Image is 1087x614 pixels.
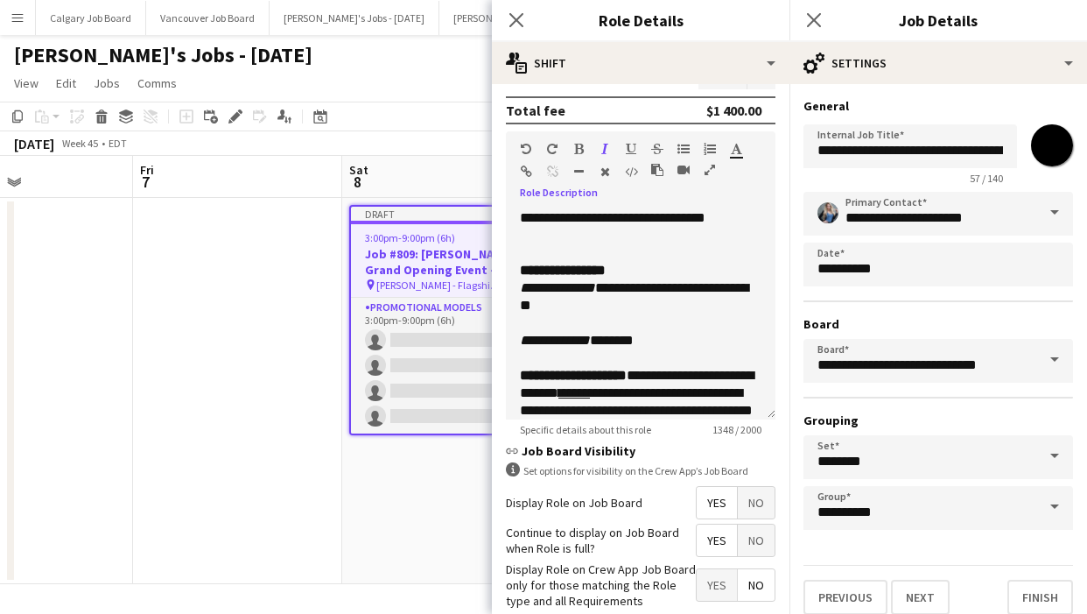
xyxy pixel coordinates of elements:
[789,9,1087,32] h3: Job Details
[14,75,39,91] span: View
[520,142,532,156] button: Undo
[697,487,737,519] span: Yes
[625,165,637,179] button: HTML Code
[697,569,737,601] span: Yes
[738,569,775,601] span: No
[14,42,312,68] h1: [PERSON_NAME]'s Jobs - [DATE]
[492,9,789,32] h3: Role Details
[49,72,83,95] a: Edit
[677,163,690,177] button: Insert video
[349,205,545,435] app-job-card: Draft3:00pm-9:00pm (6h)0/4Job #809: [PERSON_NAME] Grand Opening Event - [GEOGRAPHIC_DATA] ‭[PERSO...
[492,42,789,84] div: Shift
[520,165,532,179] button: Insert Link
[351,246,543,278] h3: Job #809: [PERSON_NAME] Grand Opening Event - [GEOGRAPHIC_DATA]
[137,172,154,192] span: 7
[506,561,696,610] label: Display Role on Crew App Job Board only for those matching the Role type and all Requirements
[803,413,1073,428] h3: Grouping
[706,102,761,119] div: $1 400.00
[351,298,543,434] app-card-role: Promotional Models0/43:00pm-9:00pm (6h)
[109,137,127,150] div: EDT
[677,142,690,156] button: Unordered List
[599,142,611,156] button: Italic
[146,1,270,35] button: Vancouver Job Board
[730,142,742,156] button: Text Color
[365,231,455,244] span: 3:00pm-9:00pm (6h)
[704,163,716,177] button: Fullscreen
[56,75,76,91] span: Edit
[349,162,368,178] span: Sat
[803,98,1073,114] h3: General
[599,165,611,179] button: Clear Formatting
[347,172,368,192] span: 8
[270,1,439,35] button: [PERSON_NAME]'s Jobs - [DATE]
[506,462,775,479] div: Set options for visibility on the Crew App’s Job Board
[94,75,120,91] span: Jobs
[625,142,637,156] button: Underline
[506,443,775,459] h3: Job Board Visibility
[651,142,663,156] button: Strikethrough
[130,72,184,95] a: Comms
[7,72,46,95] a: View
[506,423,665,436] span: Specific details about this role
[704,142,716,156] button: Ordered List
[14,135,54,152] div: [DATE]
[351,207,543,221] div: Draft
[651,163,663,177] button: Paste as plain text
[738,525,775,556] span: No
[546,142,558,156] button: Redo
[36,1,146,35] button: Calgary Job Board
[506,102,565,119] div: Total fee
[956,172,1017,185] span: 57 / 140
[58,137,102,150] span: Week 45
[738,487,775,519] span: No
[803,316,1073,332] h3: Board
[439,1,609,35] button: [PERSON_NAME]'s Jobs - [DATE]
[697,525,737,556] span: Yes
[572,165,585,179] button: Horizontal Line
[572,142,585,156] button: Bold
[789,42,1087,84] div: Settings
[137,75,177,91] span: Comms
[698,423,775,436] span: 1348 / 2000
[506,495,642,511] label: Display Role on Job Board
[140,162,154,178] span: Fri
[376,279,504,292] span: ‭[PERSON_NAME] - Flagship Boutique
[506,525,696,556] label: Continue to display on Job Board when Role is full?
[87,72,127,95] a: Jobs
